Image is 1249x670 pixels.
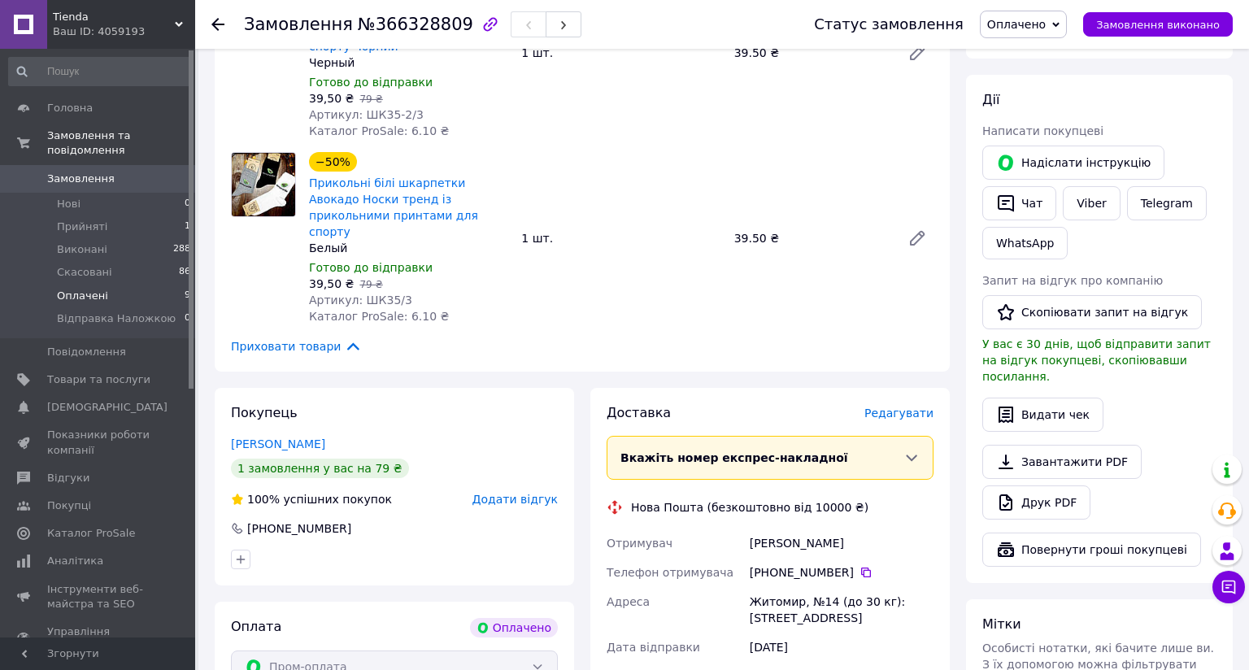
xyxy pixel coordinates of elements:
span: 9 [185,289,190,303]
span: 79 ₴ [359,94,382,105]
div: Статус замовлення [814,16,964,33]
span: №366328809 [358,15,473,34]
div: успішних покупок [231,491,392,507]
span: Замовлення виконано [1096,19,1220,31]
span: Нові [57,197,81,211]
div: 39.50 ₴ [728,227,894,250]
span: Прийняті [57,220,107,234]
span: Показники роботи компанії [47,428,150,457]
span: Приховати товари [231,337,362,355]
span: Відправка Наложкою [57,311,176,326]
div: Черный [309,54,508,71]
span: Вкажіть номер експрес-накладної [620,451,848,464]
div: 39.50 ₴ [728,41,894,64]
div: [PHONE_NUMBER] [246,520,353,537]
div: Житомир, №14 (до 30 кг): [STREET_ADDRESS] [746,587,937,633]
span: 1 [185,220,190,234]
span: Доставка [607,405,671,420]
span: Товари та послуги [47,372,150,387]
button: Надіслати інструкцію [982,146,1164,180]
div: Белый [309,240,508,256]
div: Повернутися назад [211,16,224,33]
button: Повернути гроші покупцеві [982,533,1201,567]
a: Редагувати [901,222,933,255]
a: Редагувати [901,37,933,69]
span: Дата відправки [607,641,700,654]
div: [DATE] [746,633,937,662]
span: Замовлення [47,172,115,186]
img: Прикольні білі шкарпетки Авокадо Носки тренд із прикольними принтами для спорту [232,153,295,216]
span: Отримувач [607,537,672,550]
span: Виконані [57,242,107,257]
span: Відгуки [47,471,89,485]
span: Інструменти веб-майстра та SEO [47,582,150,611]
span: 86 [179,265,190,280]
div: Оплачено [470,618,558,637]
span: У вас є 30 днів, щоб відправити запит на відгук покупцеві, скопіювавши посилання. [982,337,1211,383]
span: Запит на відгук про компанію [982,274,1163,287]
a: Друк PDF [982,485,1090,520]
span: Управління сайтом [47,624,150,654]
button: Замовлення виконано [1083,12,1233,37]
span: Адреса [607,595,650,608]
button: Чат [982,186,1056,220]
span: Покупець [231,405,298,420]
span: Оплата [231,619,281,634]
div: [PERSON_NAME] [746,529,937,558]
a: [PERSON_NAME] [231,437,325,450]
a: Telegram [1127,186,1207,220]
span: Артикул: ШК35/3 [309,294,412,307]
a: Прикольні білі шкарпетки Авокадо Носки тренд із прикольними принтами для спорту [309,176,478,238]
span: Написати покупцеві [982,124,1103,137]
span: 100% [247,493,280,506]
span: [DEMOGRAPHIC_DATA] [47,400,168,415]
div: 1 замовлення у вас на 79 ₴ [231,459,409,478]
a: WhatsApp [982,227,1068,259]
div: 1 шт. [515,41,727,64]
span: Оплачено [987,18,1046,31]
span: 39,50 ₴ [309,277,354,290]
div: 1 шт. [515,227,727,250]
a: Viber [1063,186,1120,220]
button: Чат з покупцем [1212,571,1245,603]
span: Мітки [982,616,1021,632]
span: 0 [185,311,190,326]
span: Дії [982,92,999,107]
span: Додати відгук [472,493,558,506]
span: Замовлення [244,15,353,34]
span: Телефон отримувача [607,566,733,579]
span: Готово до відправки [309,261,433,274]
span: Каталог ProSale: 6.10 ₴ [309,310,449,323]
span: Tienda [53,10,175,24]
span: 79 ₴ [359,279,382,290]
button: Скопіювати запит на відгук [982,295,1202,329]
span: Повідомлення [47,345,126,359]
span: Покупці [47,498,91,513]
span: Артикул: ШК35-2/3 [309,108,424,121]
span: 0 [185,197,190,211]
span: 288 [173,242,190,257]
div: [PHONE_NUMBER] [750,564,933,581]
span: Каталог ProSale: 6.10 ₴ [309,124,449,137]
span: Скасовані [57,265,112,280]
span: Аналітика [47,554,103,568]
button: Видати чек [982,398,1103,432]
span: Замовлення та повідомлення [47,128,195,158]
div: Ваш ID: 4059193 [53,24,195,39]
div: −50% [309,152,357,172]
a: Завантажити PDF [982,445,1142,479]
span: Оплачені [57,289,108,303]
span: Готово до відправки [309,76,433,89]
span: Каталог ProSale [47,526,135,541]
div: Нова Пошта (безкоштовно від 10000 ₴) [627,499,873,516]
span: 39,50 ₴ [309,92,354,105]
span: Редагувати [864,407,933,420]
span: Головна [47,101,93,115]
input: Пошук [8,57,192,86]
